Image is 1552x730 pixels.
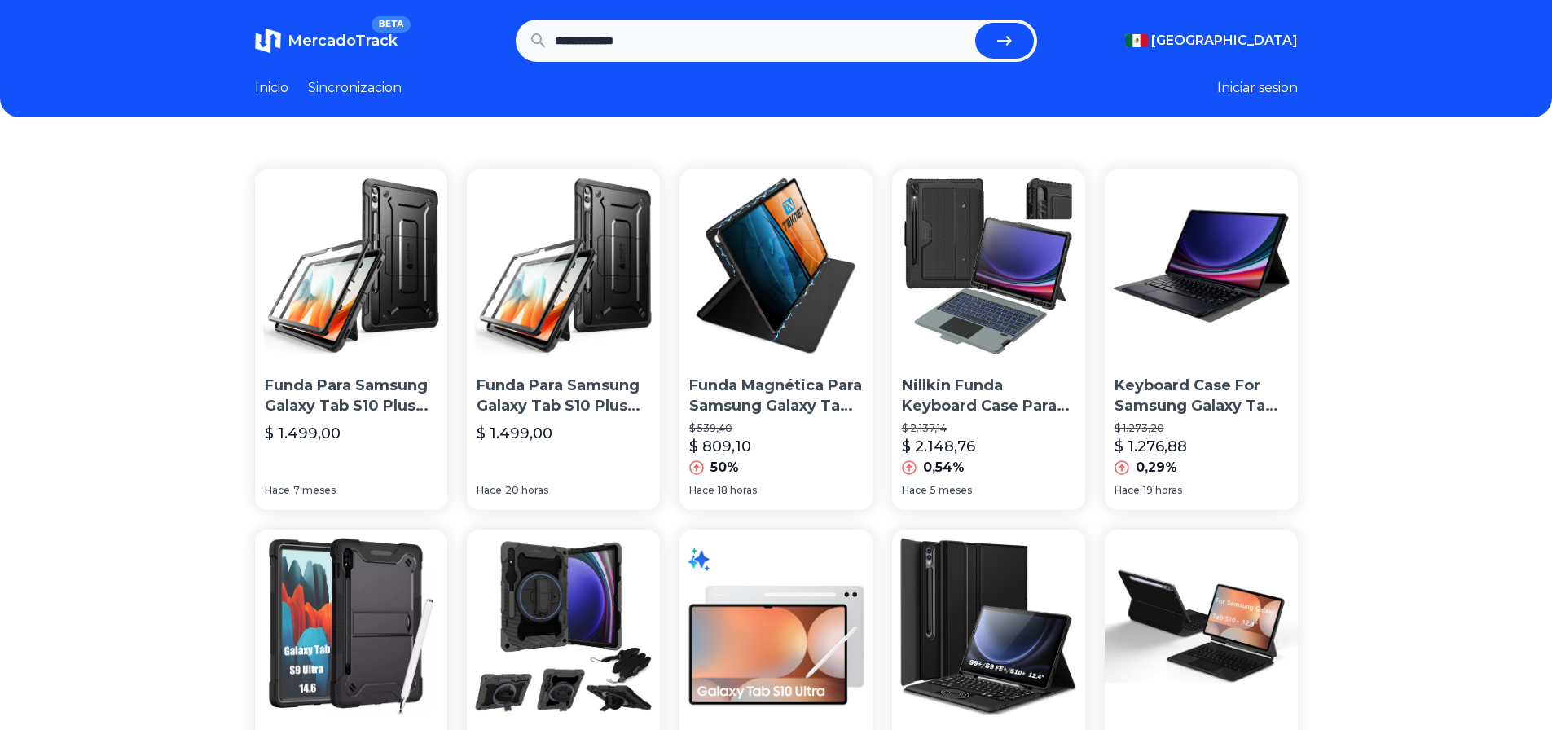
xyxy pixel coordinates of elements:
img: Keyboard Case For Samsung Galaxy Tab S10 Ultra A910b [1105,169,1298,363]
img: Funda Para Samsung Galaxy Tab S10 Plus Con Soporte [467,169,660,363]
span: 20 horas [505,484,548,497]
p: Funda Para Samsung Galaxy Tab S10 Plus Con Soporte [265,376,438,416]
a: Inicio [255,78,288,98]
p: $ 1.276,88 [1115,435,1187,458]
img: Teclado Funda Para Samsung Galaxy Tab S9+/ S9 Fe+/ S10+ 12.4 [892,530,1085,723]
img: Samsung Tablet Galaxy Tab S10 Ultra Plata 12gb 256gb [679,530,873,723]
button: [GEOGRAPHIC_DATA] [1125,31,1298,51]
img: Funda Tablet Uso Rudo Para Samsung Galaxy Tab S10 Ultra 14.6 [255,530,448,723]
p: Funda Magnética Para Samsung Galaxy Tab S10 Ultra X920 X926 [689,376,863,416]
img: Funda Magnética Para Samsung Galaxy Tab S10 Ultra X920 X926 [679,169,873,363]
button: Iniciar sesion [1217,78,1298,98]
p: 50% [710,458,739,477]
span: 5 meses [930,484,972,497]
span: MercadoTrack [288,32,398,50]
a: Nillkin Funda Keyboard Case Para Galaxy Tab S10 Plus/s9 Plus Color NegroNillkin Funda Keyboard Ca... [892,169,1085,510]
p: Funda Para Samsung Galaxy Tab S10 Plus Con Soporte [477,376,650,416]
p: $ 2.137,14 [902,422,1075,435]
img: Funda Magic Keyboard Books Para Samsung Galaxy Tab S10+ De 1 [1105,530,1298,723]
a: Funda Magnética Para Samsung Galaxy Tab S10 Ultra X920 X926Funda Magnética Para Samsung Galaxy Ta... [679,169,873,510]
p: $ 1.273,20 [1115,422,1288,435]
img: MercadoTrack [255,28,281,54]
span: Hace [265,484,290,497]
p: $ 539,40 [689,422,863,435]
span: 18 horas [718,484,757,497]
p: Nillkin Funda Keyboard Case Para Galaxy Tab S10 Plus/s9 Plus Color Negro [902,376,1075,416]
p: 0,29% [1136,458,1177,477]
a: MercadoTrackBETA [255,28,398,54]
p: $ 2.148,76 [902,435,975,458]
span: Hace [689,484,714,497]
p: 0,54% [923,458,965,477]
span: BETA [372,16,410,33]
span: Hace [477,484,502,497]
p: $ 1.499,00 [477,422,552,445]
a: Funda Para Samsung Galaxy Tab S10 Plus Con SoporteFunda Para Samsung Galaxy Tab S10 Plus Con Sopo... [255,169,448,510]
span: Hace [1115,484,1140,497]
span: 7 meses [293,484,336,497]
a: Funda Para Samsung Galaxy Tab S10 Plus Con SoporteFunda Para Samsung Galaxy Tab S10 Plus Con Sopo... [467,169,660,510]
p: Keyboard Case For Samsung Galaxy Tab S10 Ultra A910b [1115,376,1288,416]
span: 19 horas [1143,484,1182,497]
img: Nillkin Funda Keyboard Case Para Galaxy Tab S10 Plus/s9 Plus Color Negro [892,169,1085,363]
span: [GEOGRAPHIC_DATA] [1151,31,1298,51]
img: Mexico [1125,34,1148,47]
p: $ 809,10 [689,435,751,458]
a: Keyboard Case For Samsung Galaxy Tab S10 Ultra A910bKeyboard Case For Samsung Galaxy Tab S10 Ultr... [1105,169,1298,510]
a: Sincronizacion [308,78,402,98]
img: Funda Para Samsung Galaxy Tab S9 / Fe / S10 Plus 12.4 Tablet [467,530,660,723]
img: Funda Para Samsung Galaxy Tab S10 Plus Con Soporte [255,169,448,363]
span: Hace [902,484,927,497]
p: $ 1.499,00 [265,422,341,445]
